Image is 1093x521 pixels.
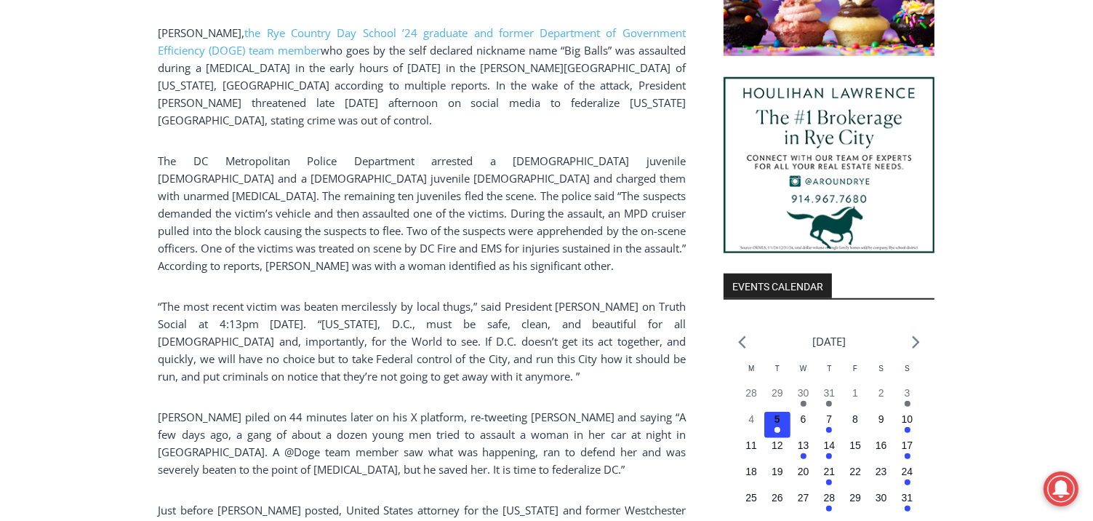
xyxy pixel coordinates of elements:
[868,363,894,386] div: Saturday
[159,298,686,385] p: “The most recent victim was beaten mercilessly by local thugs,” said President [PERSON_NAME] on T...
[824,492,836,504] time: 28
[894,464,921,490] button: 24 Has events
[826,427,832,433] em: Has events
[905,365,910,373] span: S
[764,490,790,517] button: 26
[902,413,913,425] time: 10
[894,363,921,386] div: Sunday
[738,438,764,464] button: 11
[878,365,884,373] span: S
[826,453,832,459] em: Has events
[912,335,920,349] a: Next month
[827,365,831,373] span: T
[849,466,861,477] time: 22
[745,492,757,504] time: 25
[1,146,146,181] a: Open Tues. - Sun. [PHONE_NUMBER]
[798,387,809,399] time: 30
[432,4,525,66] a: Book [PERSON_NAME]'s Good Humor for Your Event
[798,492,809,504] time: 27
[738,335,746,349] a: Previous month
[868,490,894,517] button: 30
[868,464,894,490] button: 23
[868,438,894,464] button: 16
[826,480,832,485] em: Has events
[824,440,836,451] time: 14
[790,386,817,412] button: 30 Has events
[842,438,868,464] button: 15
[905,427,910,433] em: Has events
[902,492,913,504] time: 31
[764,412,790,438] button: 5 Has events
[798,440,809,451] time: 13
[817,386,843,412] button: 31 Has events
[826,413,832,425] time: 7
[876,440,887,451] time: 16
[817,464,843,490] button: 21 Has events
[817,438,843,464] button: 14 Has events
[724,77,934,253] img: Houlihan Lawrence The #1 Brokerage in Rye City
[842,363,868,386] div: Friday
[790,490,817,517] button: 27
[443,15,506,56] h4: Book [PERSON_NAME]'s Good Humor for Your Event
[852,387,858,399] time: 1
[868,386,894,412] button: 2
[4,150,143,205] span: Open Tues. - Sun. [PHONE_NUMBER]
[905,506,910,512] em: Has events
[842,412,868,438] button: 8
[790,412,817,438] button: 6
[774,427,780,433] em: Has events
[790,464,817,490] button: 20
[894,438,921,464] button: 17 Has events
[738,412,764,438] button: 4
[790,438,817,464] button: 13 Has events
[159,408,686,478] p: [PERSON_NAME] piled on 44 minutes later on his X platform, re-tweeting [PERSON_NAME] and saying “...
[905,453,910,459] em: Has events
[790,363,817,386] div: Wednesday
[748,365,754,373] span: M
[724,274,832,298] h2: Events Calendar
[902,466,913,477] time: 24
[894,490,921,517] button: 31 Has events
[902,440,913,451] time: 17
[894,412,921,438] button: 10 Has events
[738,386,764,412] button: 28
[774,413,780,425] time: 5
[745,387,757,399] time: 28
[824,466,836,477] time: 21
[350,141,705,181] a: Intern @ [DOMAIN_NAME]
[852,413,858,425] time: 8
[817,412,843,438] button: 7 Has events
[159,25,686,57] a: the Rye Country Day School ’24 graduate and former Department of Government Efficiency (DOGE) tea...
[905,480,910,485] em: Has events
[764,363,790,386] div: Tuesday
[878,387,884,399] time: 2
[95,19,359,47] div: Individually Wrapped Items. Dairy, Gluten & Nut Free Options. Kosher Items Available.
[849,440,861,451] time: 15
[842,386,868,412] button: 1
[842,490,868,517] button: 29
[159,24,686,129] p: [PERSON_NAME], who goes by the self declared nickname name “Big Balls” was assaulted during a [ME...
[842,464,868,490] button: 22
[824,387,836,399] time: 31
[367,1,687,141] div: "We would have speakers with experience in local journalism speak to us about their experiences a...
[876,492,887,504] time: 30
[826,401,832,407] em: Has events
[905,401,910,407] em: Has events
[801,401,806,407] em: Has events
[817,490,843,517] button: 28 Has events
[826,506,832,512] em: Has events
[868,412,894,438] button: 9
[380,145,674,178] span: Intern @ [DOMAIN_NAME]
[772,466,783,477] time: 19
[738,490,764,517] button: 25
[772,440,783,451] time: 12
[772,387,783,399] time: 29
[764,438,790,464] button: 12
[764,386,790,412] button: 29
[745,440,757,451] time: 11
[738,363,764,386] div: Monday
[817,363,843,386] div: Thursday
[738,464,764,490] button: 18
[800,365,806,373] span: W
